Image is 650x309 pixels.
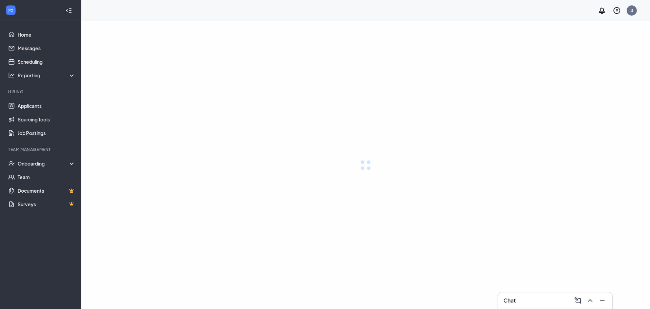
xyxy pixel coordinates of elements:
[65,7,72,14] svg: Collapse
[18,99,75,113] a: Applicants
[598,296,606,305] svg: Minimize
[18,113,75,126] a: Sourcing Tools
[8,89,74,95] div: Hiring
[18,55,75,69] a: Scheduling
[574,296,582,305] svg: ComposeMessage
[503,297,516,304] h3: Chat
[8,72,15,79] svg: Analysis
[7,7,14,14] svg: WorkstreamLogo
[613,6,621,15] svg: QuestionInfo
[18,41,75,55] a: Messages
[8,160,15,167] svg: UserCheck
[630,7,633,13] div: B
[596,295,607,306] button: Minimize
[18,170,75,184] a: Team
[586,296,594,305] svg: ChevronUp
[18,197,75,211] a: SurveysCrown
[8,147,74,152] div: Team Management
[598,6,606,15] svg: Notifications
[572,295,583,306] button: ComposeMessage
[18,184,75,197] a: DocumentsCrown
[18,126,75,140] a: Job Postings
[18,28,75,41] a: Home
[584,295,595,306] button: ChevronUp
[18,72,76,79] div: Reporting
[18,160,76,167] div: Onboarding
